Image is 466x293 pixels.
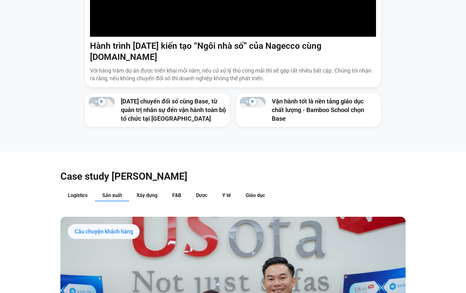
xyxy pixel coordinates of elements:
div: Phát video [249,98,257,107]
span: Y tế [222,192,231,198]
h2: Case study [PERSON_NAME] [60,170,406,182]
span: Dược [196,192,207,198]
p: Với hàng trăm dự án được triển khai mỗi năm, nếu cứ xử lý thủ công mãi thì sẽ gặp rất nhiều bất c... [90,67,376,82]
a: Vận hành tốt là nền tảng giáo dục chất lượng - Bamboo School chọn Base [272,98,364,122]
div: Phát video [98,98,106,107]
a: [DATE] chuyển đổi số cùng Base, từ quản trị nhân sự đến vận hành toàn bộ tổ chức tại [GEOGRAPHIC_... [121,98,226,122]
span: Sản xuất [102,192,122,198]
span: Logistics [68,192,88,198]
div: Câu chuyện khách hàng [68,224,140,239]
a: Hành trình [DATE] kiến tạo “Ngôi nhà số” của Nagecco cùng [DOMAIN_NAME] [90,41,321,62]
span: F&B [172,192,181,198]
span: Giáo dục [246,192,265,198]
span: Xây dựng [137,192,157,198]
